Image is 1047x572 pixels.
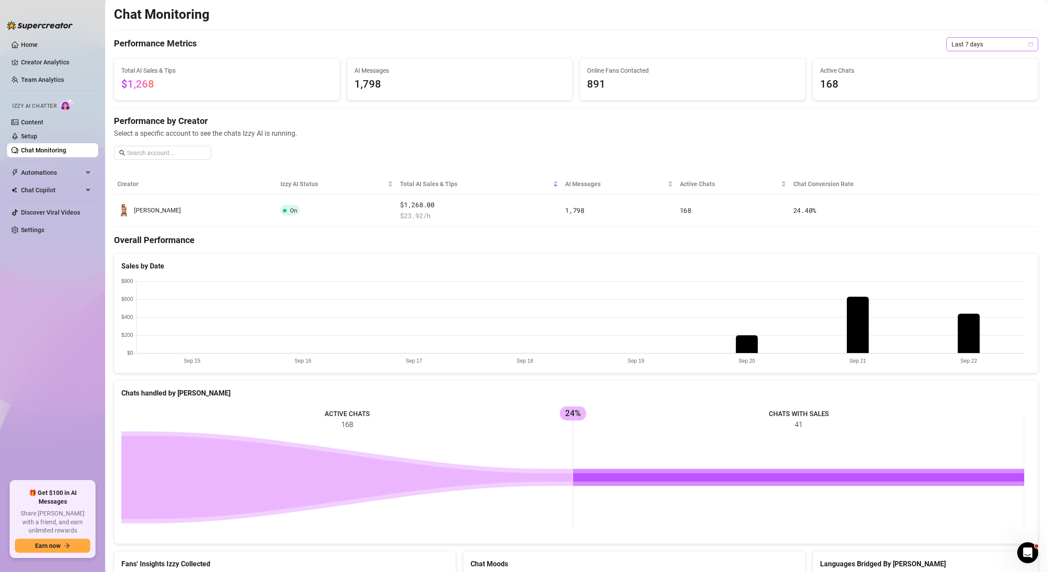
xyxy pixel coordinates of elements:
[587,76,798,93] span: 891
[121,388,1031,399] div: Chats handled by [PERSON_NAME]
[21,183,83,197] span: Chat Copilot
[15,509,90,535] span: Share [PERSON_NAME] with a friend, and earn unlimited rewards
[60,99,74,111] img: AI Chatter
[680,206,691,215] span: 168
[21,76,64,83] a: Team Analytics
[280,179,386,189] span: Izzy AI Status
[114,6,209,23] h2: Chat Monitoring
[820,66,1031,75] span: Active Chats
[114,37,197,51] h4: Performance Metrics
[400,179,551,189] span: Total AI Sales & Tips
[119,150,125,156] span: search
[1028,42,1033,47] span: calendar
[21,55,91,69] a: Creator Analytics
[21,119,43,126] a: Content
[1017,542,1038,563] iframe: Intercom live chat
[21,133,37,140] a: Setup
[11,187,17,193] img: Chat Copilot
[400,200,558,210] span: $1,268.00
[134,207,181,214] span: [PERSON_NAME]
[790,174,946,194] th: Chat Conversion Rate
[290,207,297,214] span: On
[21,209,80,216] a: Discover Viral Videos
[7,21,73,30] img: logo-BBDzfeDw.svg
[35,542,60,549] span: Earn now
[21,166,83,180] span: Automations
[951,38,1033,51] span: Last 7 days
[565,179,665,189] span: AI Messages
[15,539,90,553] button: Earn nowarrow-right
[676,174,790,194] th: Active Chats
[680,179,779,189] span: Active Chats
[396,174,562,194] th: Total AI Sales & Tips
[562,174,676,194] th: AI Messages
[400,211,558,221] span: $ 23.92 /h
[820,558,1031,569] div: Languages Bridged By [PERSON_NAME]
[587,66,798,75] span: Online Fans Contacted
[121,66,332,75] span: Total AI Sales & Tips
[127,148,206,158] input: Search account...
[21,41,38,48] a: Home
[21,147,66,154] a: Chat Monitoring
[114,234,1038,246] h4: Overall Performance
[470,558,798,569] div: Chat Moods
[793,206,816,215] span: 24.40 %
[12,102,57,110] span: Izzy AI Chatter
[277,174,396,194] th: Izzy AI Status
[121,78,154,90] span: $1,268
[820,76,1031,93] span: 168
[11,169,18,176] span: thunderbolt
[121,558,449,569] div: Fans' Insights Izzy Collected
[114,174,277,194] th: Creator
[21,226,44,233] a: Settings
[354,76,566,93] span: 1,798
[565,206,584,215] span: 1,798
[114,128,1038,139] span: Select a specific account to see the chats Izzy AI is running.
[64,543,70,549] span: arrow-right
[15,489,90,506] span: 🎁 Get $100 in AI Messages
[354,66,566,75] span: AI Messages
[118,204,130,216] img: Tiffany
[114,115,1038,127] h4: Performance by Creator
[121,261,1031,272] div: Sales by Date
